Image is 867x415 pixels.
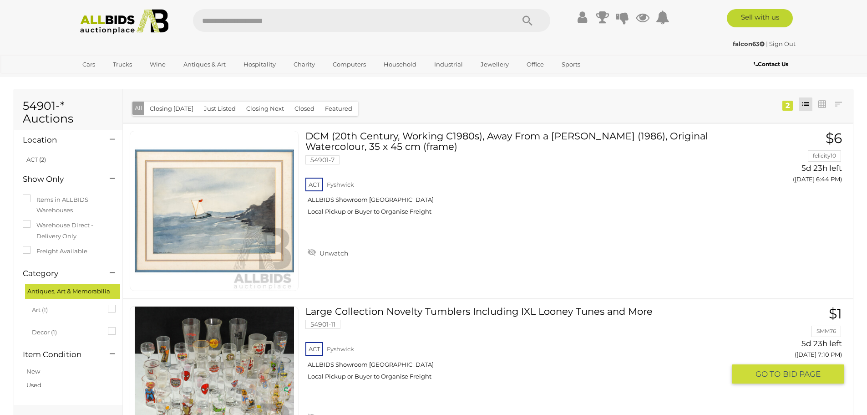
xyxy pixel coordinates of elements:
a: [GEOGRAPHIC_DATA] [76,72,153,87]
button: Closing [DATE] [144,102,199,116]
h4: Location [23,136,96,144]
h4: Category [23,269,96,278]
button: Closed [289,102,320,116]
a: DCM (20th Century, Working C1980s), Away From a [PERSON_NAME] (1986), Original Watercolour, 35 x ... [312,131,725,222]
a: $1 SMM76 5d 23h left ([DATE] 7:10 PM) GO TOBID PAGE [739,306,844,384]
label: Warehouse Direct - Delivery Only [23,220,113,241]
span: Decor (1) [32,325,100,338]
div: Antiques, Art & Memorabilia [25,284,120,299]
a: Sign Out [769,40,796,47]
img: Allbids.com.au [75,9,174,34]
button: Featured [319,102,358,116]
button: GO TOBID PAGE [732,364,844,384]
span: BID PAGE [783,369,821,379]
strong: falcon63 [733,40,765,47]
a: Charity [288,57,321,72]
a: Industrial [428,57,469,72]
label: Items in ALLBIDS Warehouses [23,195,113,216]
a: Computers [327,57,372,72]
a: Cars [76,57,101,72]
h4: Show Only [23,175,96,184]
label: Freight Available [23,246,87,256]
button: Just Listed [198,102,241,116]
a: New [26,368,40,375]
a: Wine [144,57,172,72]
span: | [766,40,768,47]
a: ACT (2) [26,156,46,163]
a: $6 felicity10 5d 23h left ([DATE] 6:44 PM) [739,131,844,188]
b: Contact Us [754,61,788,67]
button: Search [505,9,550,32]
span: Unwatch [317,249,348,257]
img: 54901-7a.jpg [135,131,294,291]
button: All [132,102,145,115]
h4: Item Condition [23,350,96,359]
a: Office [521,57,550,72]
a: Large Collection Novelty Tumblers Including IXL Looney Tunes and More 54901-11 ACT Fyshwick ALLBI... [312,306,725,387]
a: Used [26,381,41,389]
a: Unwatch [305,246,350,259]
span: $6 [826,130,842,147]
span: Art (1) [32,302,100,315]
button: Closing Next [241,102,289,116]
a: Hospitality [238,57,282,72]
div: 2 [782,101,793,111]
a: Sports [556,57,586,72]
a: Contact Us [754,59,791,69]
a: falcon63 [733,40,766,47]
span: GO TO [755,369,783,379]
a: Household [378,57,422,72]
a: Sell with us [727,9,793,27]
a: Trucks [107,57,138,72]
h1: 54901-* Auctions [23,100,113,125]
span: $1 [829,305,842,322]
a: Jewellery [475,57,515,72]
a: Antiques & Art [177,57,232,72]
